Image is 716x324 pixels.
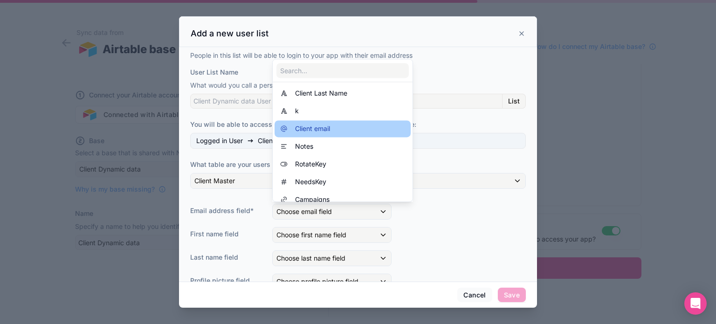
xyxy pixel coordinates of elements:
span: NeedsKey [295,176,326,187]
span: Campaigns [295,194,330,205]
span: Client Last Name [295,88,347,99]
span: k [295,105,299,117]
span: RotateKey [295,159,326,170]
span: Client email [295,123,330,134]
span: Notes [295,141,313,152]
input: Search... [276,63,409,78]
div: Open Intercom Messenger [684,292,707,315]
